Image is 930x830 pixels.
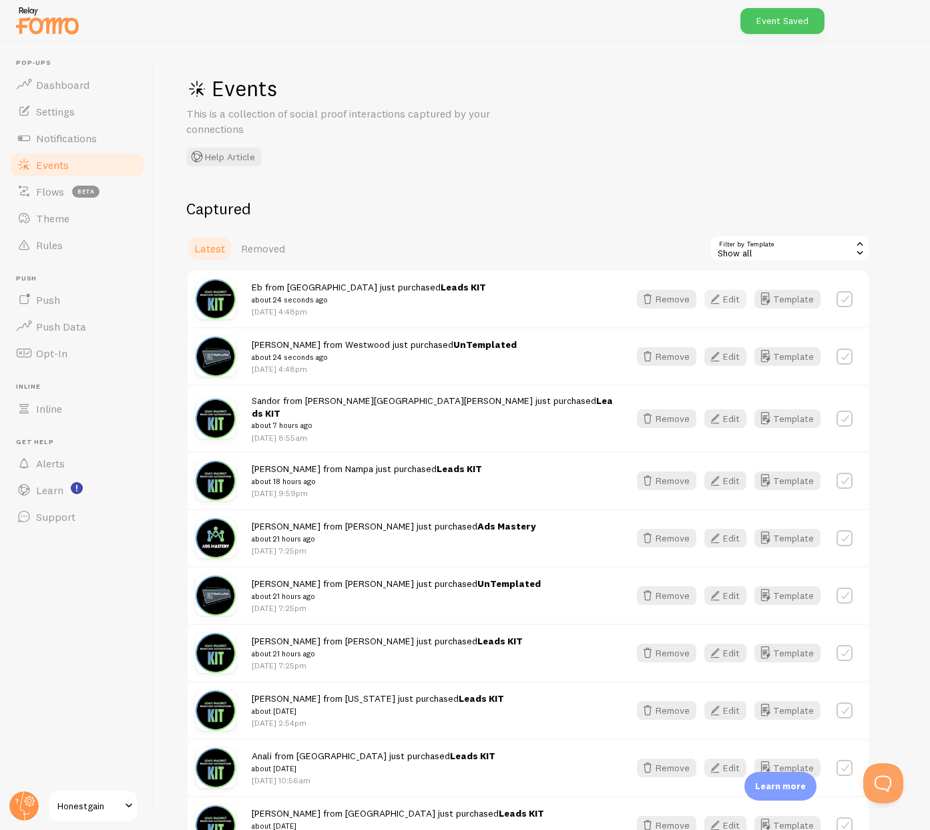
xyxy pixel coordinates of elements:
[754,701,821,720] a: Template
[8,477,146,503] a: Learn
[16,59,146,67] span: Pop-ups
[252,705,504,717] small: about [DATE]
[252,648,523,660] small: about 21 hours ago
[36,132,97,145] span: Notifications
[36,457,65,470] span: Alerts
[186,198,870,219] h2: Captured
[36,402,62,415] span: Inline
[637,347,696,366] button: Remove
[704,409,754,428] a: Edit
[477,520,536,532] a: Ads Mastery
[704,290,746,308] button: Edit
[36,483,63,497] span: Learn
[637,701,696,720] button: Remove
[453,339,517,351] a: UnTemplated
[252,520,536,545] span: [PERSON_NAME] from [PERSON_NAME] just purchased
[8,286,146,313] a: Push
[36,347,67,360] span: Opt-In
[704,347,746,366] button: Edit
[704,644,746,662] button: Edit
[241,242,285,255] span: Removed
[194,242,225,255] span: Latest
[16,274,146,283] span: Push
[744,772,817,801] div: Learn more
[252,487,482,499] p: [DATE] 9:59pm
[754,586,821,605] button: Template
[36,320,86,333] span: Push Data
[704,529,746,548] button: Edit
[754,644,821,662] button: Template
[196,690,236,731] img: 9mZHSrDrQmyWCXHbPp9u
[233,235,293,262] a: Removed
[704,471,746,490] button: Edit
[499,807,544,819] a: Leads KIT
[441,281,486,293] a: Leads KIT
[252,475,482,487] small: about 18 hours ago
[754,409,821,428] button: Template
[186,106,507,137] p: This is a collection of social proof interactions captured by your connections
[755,780,806,793] p: Learn more
[48,790,138,822] a: Honestgain
[637,586,696,605] button: Remove
[704,586,754,605] a: Edit
[252,692,504,717] span: [PERSON_NAME] from [US_STATE] just purchased
[252,660,523,671] p: [DATE] 7:25pm
[252,545,536,556] p: [DATE] 7:25pm
[252,419,613,431] small: about 7 hours ago
[637,409,696,428] button: Remove
[704,701,746,720] button: Edit
[36,510,75,524] span: Support
[36,212,69,225] span: Theme
[252,395,613,432] span: Sandor from [PERSON_NAME][GEOGRAPHIC_DATA][PERSON_NAME] just purchased
[704,644,754,662] a: Edit
[637,759,696,777] button: Remove
[252,351,517,363] small: about 24 seconds ago
[36,78,89,91] span: Dashboard
[637,290,696,308] button: Remove
[477,578,541,590] a: UnTemplated
[704,290,754,308] a: Edit
[196,633,236,673] img: 9mZHSrDrQmyWCXHbPp9u
[8,503,146,530] a: Support
[754,529,821,548] button: Template
[8,232,146,258] a: Rules
[252,306,486,317] p: [DATE] 4:48pm
[754,347,821,366] button: Template
[36,158,69,172] span: Events
[704,529,754,548] a: Edit
[437,463,482,475] a: Leads KIT
[704,586,746,605] button: Edit
[637,529,696,548] button: Remove
[16,383,146,391] span: Inline
[16,438,146,447] span: Get Help
[8,395,146,422] a: Inline
[754,759,821,777] a: Template
[8,98,146,125] a: Settings
[196,399,236,439] img: 9mZHSrDrQmyWCXHbPp9u
[252,533,536,545] small: about 21 hours ago
[196,748,236,788] img: 9mZHSrDrQmyWCXHbPp9u
[459,692,504,704] a: Leads KIT
[252,590,541,602] small: about 21 hours ago
[704,759,754,777] a: Edit
[14,3,81,37] img: fomo-relay-logo-orange.svg
[252,775,495,786] p: [DATE] 10:56am
[740,8,825,34] div: Event Saved
[252,432,613,443] p: [DATE] 8:55am
[754,290,821,308] button: Template
[252,363,517,375] p: [DATE] 4:48pm
[252,750,495,775] span: Anali from [GEOGRAPHIC_DATA] just purchased
[8,71,146,98] a: Dashboard
[754,471,821,490] a: Template
[710,235,870,262] div: Show all
[704,701,754,720] a: Edit
[8,205,146,232] a: Theme
[704,347,754,366] a: Edit
[450,750,495,762] a: Leads KIT
[252,763,495,775] small: about [DATE]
